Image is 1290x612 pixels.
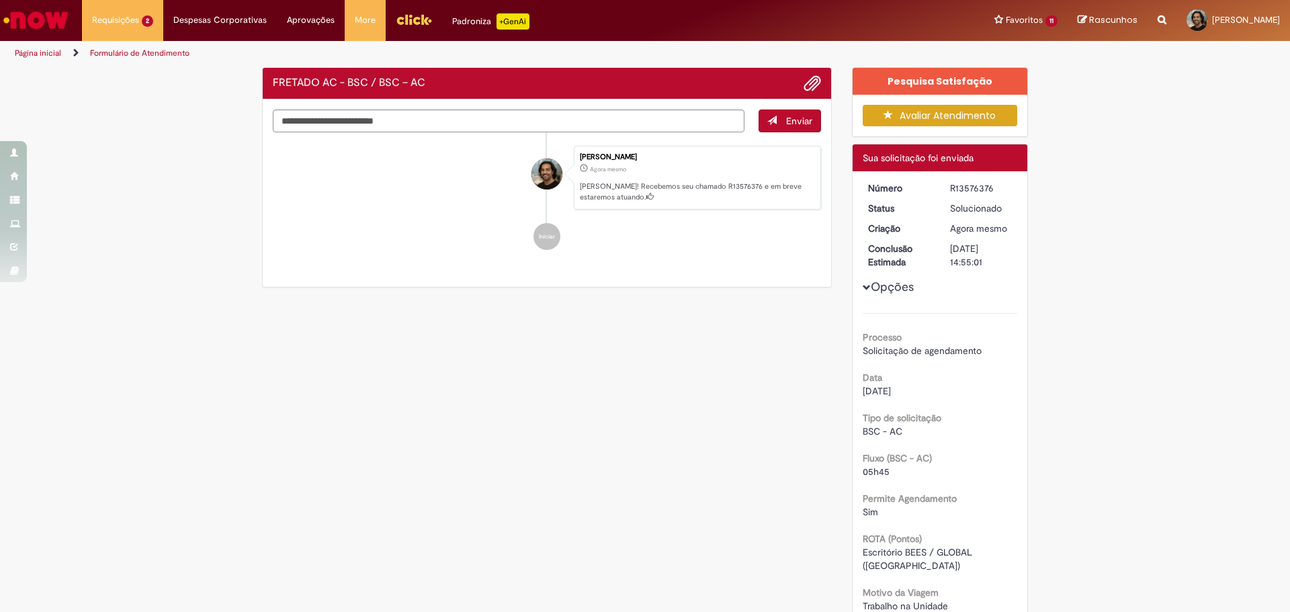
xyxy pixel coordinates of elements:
[142,15,153,27] span: 2
[273,132,821,264] ul: Histórico de tíquete
[590,165,626,173] time: 29/09/2025 11:54:58
[1045,15,1058,27] span: 11
[950,181,1013,195] div: R13576376
[863,412,941,424] b: Tipo de solicitação
[355,13,376,27] span: More
[863,600,948,612] span: Trabalho na Unidade
[863,331,902,343] b: Processo
[15,48,61,58] a: Página inicial
[950,202,1013,215] div: Solucionado
[858,202,941,215] dt: Status
[580,153,814,161] div: [PERSON_NAME]
[863,586,939,599] b: Motivo da Viagem
[863,425,902,437] span: BSC - AC
[90,48,189,58] a: Formulário de Atendimento
[863,385,891,397] span: [DATE]
[497,13,529,30] p: +GenAi
[863,492,957,505] b: Permite Agendamento
[863,506,878,518] span: Sim
[1006,13,1043,27] span: Favoritos
[804,75,821,92] button: Adicionar anexos
[580,181,814,202] p: [PERSON_NAME]! Recebemos seu chamado R13576376 e em breve estaremos atuando.
[92,13,139,27] span: Requisições
[531,159,562,189] div: Lucas Sousa De Oliveira
[1212,14,1280,26] span: [PERSON_NAME]
[950,242,1013,269] div: [DATE] 14:55:01
[273,77,425,89] h2: FRETADO AC - BSC / BSC – AC Histórico de tíquete
[853,68,1028,95] div: Pesquisa Satisfação
[273,146,821,210] li: Lucas Sousa De Oliveira
[1078,14,1137,27] a: Rascunhos
[863,452,932,464] b: Fluxo (BSC - AC)
[863,466,890,478] span: 05h45
[452,13,529,30] div: Padroniza
[950,222,1013,235] div: 29/09/2025 11:54:58
[786,115,812,127] span: Enviar
[590,165,626,173] span: Agora mesmo
[863,533,922,545] b: ROTA (Pontos)
[287,13,335,27] span: Aprovações
[863,546,975,572] span: Escritório BEES / GLOBAL ([GEOGRAPHIC_DATA])
[759,110,821,132] button: Enviar
[273,110,744,132] textarea: Digite sua mensagem aqui...
[1,7,71,34] img: ServiceNow
[396,9,432,30] img: click_logo_yellow_360x200.png
[173,13,267,27] span: Despesas Corporativas
[863,345,982,357] span: Solicitação de agendamento
[858,181,941,195] dt: Número
[863,105,1018,126] button: Avaliar Atendimento
[863,152,974,164] span: Sua solicitação foi enviada
[10,41,850,66] ul: Trilhas de página
[858,222,941,235] dt: Criação
[1089,13,1137,26] span: Rascunhos
[858,242,941,269] dt: Conclusão Estimada
[863,371,882,384] b: Data
[950,222,1007,234] span: Agora mesmo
